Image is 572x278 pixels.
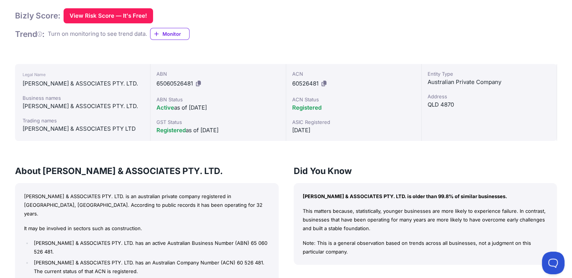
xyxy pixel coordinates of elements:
[23,79,143,88] div: [PERSON_NAME] & ASSOCIATES PTY. LTD.
[23,70,143,79] div: Legal Name
[64,8,153,23] button: View Risk Score — It's Free!
[24,192,270,218] p: [PERSON_NAME] & ASSOCIATES PTY. LTD. is an australian private company registered in [GEOGRAPHIC_D...
[15,29,45,39] h1: Trend :
[162,30,189,38] span: Monitor
[292,126,415,135] div: [DATE]
[156,70,279,78] div: ABN
[303,239,548,256] p: Note: This is a general observation based on trends across all businesses, not a judgment on this...
[428,93,551,100] div: Address
[156,104,174,111] span: Active
[292,118,415,126] div: ASIC Registered
[23,94,143,102] div: Business names
[292,80,319,87] span: 60526481
[303,207,548,232] p: This matters because, statistically, younger businesses are more likely to experience failure. In...
[156,127,186,134] span: Registered
[23,117,143,124] div: Trading names
[428,78,551,87] div: Australian Private Company
[23,102,143,111] div: [PERSON_NAME] & ASSOCIATES PTY. LTD.
[156,103,279,112] div: as of [DATE]
[24,224,270,233] p: It may be involved in sectors such as construction.
[15,11,61,21] h1: Bizly Score:
[32,239,269,256] li: [PERSON_NAME] & ASSOCIATES PTY. LTD. has an active Australian Business Number (ABN) 65 060 526 481.
[428,70,551,78] div: Entity Type
[428,100,551,109] div: QLD 4870
[292,104,322,111] span: Registered
[32,258,269,276] li: [PERSON_NAME] & ASSOCIATES PTY. LTD. has an Australian Company Number (ACN) 60 526 481. The curre...
[292,70,415,78] div: ACN
[48,30,147,38] div: Turn on monitoring to see trend data.
[156,118,279,126] div: GST Status
[156,96,279,103] div: ABN Status
[156,126,279,135] div: as of [DATE]
[292,96,415,103] div: ACN Status
[150,28,190,40] a: Monitor
[23,124,143,133] div: [PERSON_NAME] & ASSOCIATES PTY LTD
[294,165,557,177] h3: Did You Know
[303,192,548,201] p: [PERSON_NAME] & ASSOCIATES PTY. LTD. is older than 99.8% of similar businesses.
[15,165,279,177] h3: About [PERSON_NAME] & ASSOCIATES PTY. LTD.
[542,252,564,274] iframe: Toggle Customer Support
[156,80,193,87] span: 65060526481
